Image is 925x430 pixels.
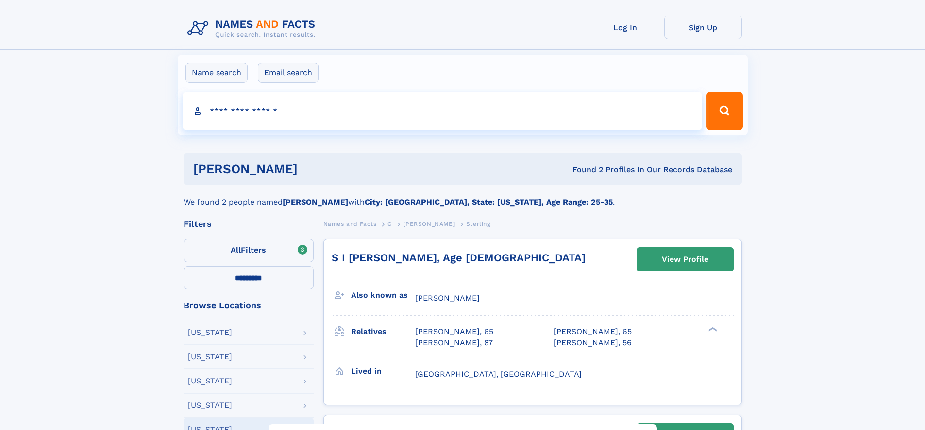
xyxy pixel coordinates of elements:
[188,377,232,385] div: [US_STATE]
[188,401,232,409] div: [US_STATE]
[193,163,435,175] h1: [PERSON_NAME]
[415,326,493,337] a: [PERSON_NAME], 65
[554,326,632,337] a: [PERSON_NAME], 65
[184,16,323,42] img: Logo Names and Facts
[231,245,241,255] span: All
[415,369,582,379] span: [GEOGRAPHIC_DATA], [GEOGRAPHIC_DATA]
[183,92,703,130] input: search input
[403,218,455,230] a: [PERSON_NAME]
[184,239,314,262] label: Filters
[587,16,664,39] a: Log In
[435,164,732,175] div: Found 2 Profiles In Our Records Database
[706,92,742,130] button: Search Button
[415,293,480,303] span: [PERSON_NAME]
[188,353,232,361] div: [US_STATE]
[351,363,415,380] h3: Lived in
[184,185,742,208] div: We found 2 people named with .
[184,301,314,310] div: Browse Locations
[323,218,377,230] a: Names and Facts
[387,218,392,230] a: G
[258,63,319,83] label: Email search
[332,252,586,264] a: S I [PERSON_NAME], Age [DEMOGRAPHIC_DATA]
[185,63,248,83] label: Name search
[637,248,733,271] a: View Profile
[662,248,708,271] div: View Profile
[283,197,348,207] b: [PERSON_NAME]
[403,221,455,227] span: [PERSON_NAME]
[664,16,742,39] a: Sign Up
[466,221,490,227] span: Sterling
[351,323,415,340] h3: Relatives
[188,329,232,336] div: [US_STATE]
[184,220,314,228] div: Filters
[351,287,415,303] h3: Also known as
[706,326,718,333] div: ❯
[415,337,493,348] a: [PERSON_NAME], 87
[554,337,632,348] a: [PERSON_NAME], 56
[365,197,613,207] b: City: [GEOGRAPHIC_DATA], State: [US_STATE], Age Range: 25-35
[387,221,392,227] span: G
